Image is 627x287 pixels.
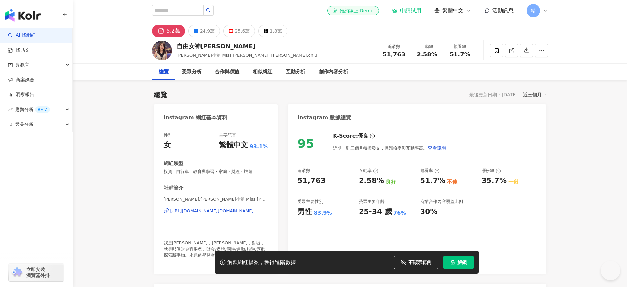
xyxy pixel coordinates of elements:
[420,176,445,186] div: 51.7%
[443,256,474,269] button: 解鎖
[26,267,49,278] span: 立即安裝 瀏覽器外掛
[8,91,34,98] a: 洞察報告
[450,260,455,265] span: lock
[164,197,268,202] span: [PERSON_NAME]/[PERSON_NAME]小姐 Miss [PERSON_NAME] | [PERSON_NAME].chiu
[359,199,385,205] div: 受眾主要年齡
[154,90,167,99] div: 總覽
[415,43,440,50] div: 互動率
[358,132,368,140] div: 優良
[286,68,305,76] div: 互動分析
[448,43,473,50] div: 觀看率
[250,143,268,150] span: 93.1%
[164,140,171,150] div: 女
[227,259,296,266] div: 解鎖網紅檔案，獲得進階數據
[508,178,519,186] div: 一般
[469,92,517,97] div: 最後更新日期：[DATE]
[383,51,405,58] span: 51,763
[219,140,248,150] div: 繁體中文
[386,178,396,186] div: 良好
[219,132,236,138] div: 主要語言
[235,26,250,36] div: 25.6萬
[15,117,34,132] span: 競品分析
[359,176,384,186] div: 2.58%
[492,7,514,14] span: 活動訊息
[393,209,406,217] div: 76%
[177,42,317,50] div: 自由女神[PERSON_NAME]
[5,9,41,22] img: logo
[420,199,463,205] div: 商業合作內容覆蓋比例
[164,208,268,214] a: [URL][DOMAIN_NAME][DOMAIN_NAME]
[15,102,50,117] span: 趨勢分析
[188,25,220,37] button: 24.9萬
[428,145,446,151] span: 查看說明
[164,114,228,121] div: Instagram 網紅基本資料
[420,168,440,174] div: 觀看率
[319,68,348,76] div: 創作內容分析
[223,25,255,37] button: 25.6萬
[164,160,183,167] div: 網紅類型
[298,168,310,174] div: 追蹤數
[167,26,180,36] div: 5.2萬
[447,178,457,186] div: 不佳
[298,114,351,121] div: Instagram 數據總覽
[450,51,470,58] span: 51.7%
[332,7,373,14] div: 預約線上 Demo
[298,137,314,150] div: 95
[164,185,183,192] div: 社群簡介
[8,47,30,54] a: 找貼文
[170,208,254,214] div: [URL][DOMAIN_NAME][DOMAIN_NAME]
[159,68,169,76] div: 總覽
[531,7,536,14] span: 精
[200,26,215,36] div: 24.9萬
[15,57,29,72] span: 資源庫
[298,207,312,217] div: 男性
[152,41,172,60] img: KOL Avatar
[164,169,268,175] span: 投資 · 自行車 · 教育與學習 · 家庭 · 財經 · 旅遊
[420,207,438,217] div: 30%
[298,176,326,186] div: 51,763
[164,240,268,281] span: 我是[PERSON_NAME]，[PERSON_NAME]，對啦，就是那個財金宜啦😉。財金/媒體/兩性/運動/旅遊/喜歡探索新事物。永遠的學習者。[PERSON_NAME]生活日常，來這就對了。...
[270,26,282,36] div: 1.8萬
[442,7,463,14] span: 繁體中文
[164,132,172,138] div: 性別
[417,51,437,58] span: 2.58%
[215,68,239,76] div: 合作與價值
[482,168,501,174] div: 漲粉率
[258,25,287,37] button: 1.8萬
[182,68,202,76] div: 受眾分析
[427,141,447,155] button: 查看說明
[8,32,36,39] a: searchAI 找網紅
[8,77,34,83] a: 商案媒合
[392,7,421,14] a: 申請試用
[523,90,546,99] div: 近三個月
[253,68,272,76] div: 相似網紅
[359,168,378,174] div: 互動率
[482,176,507,186] div: 35.7%
[11,267,23,278] img: chrome extension
[382,43,407,50] div: 追蹤數
[394,256,438,269] button: 不顯示範例
[152,25,185,37] button: 5.2萬
[408,260,431,265] span: 不顯示範例
[457,260,467,265] span: 解鎖
[359,207,392,217] div: 25-34 歲
[333,141,447,155] div: 近期一到三個月積極發文，且漲粉率與互動率高。
[314,209,332,217] div: 83.9%
[8,107,13,112] span: rise
[327,6,379,15] a: 預約線上 Demo
[9,264,64,281] a: chrome extension立即安裝 瀏覽器外掛
[35,106,50,113] div: BETA
[333,132,375,140] div: K-Score :
[177,53,317,58] span: [PERSON_NAME]小姐 Miss [PERSON_NAME], [PERSON_NAME].chiu
[206,8,211,13] span: search
[298,199,323,205] div: 受眾主要性別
